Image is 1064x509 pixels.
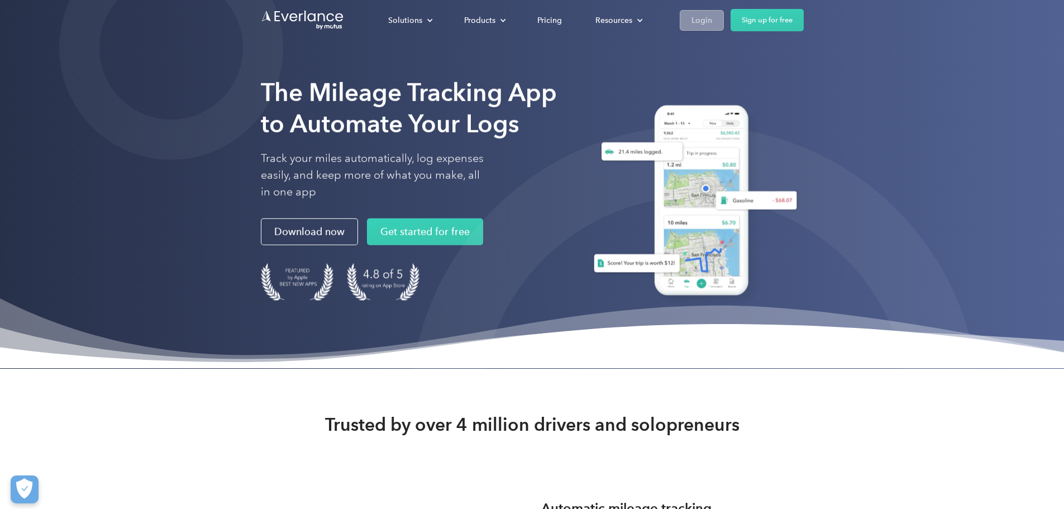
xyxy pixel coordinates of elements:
[580,97,804,308] img: Everlance, mileage tracker app, expense tracking app
[731,9,804,31] a: Sign up for free
[261,150,484,201] p: Track your miles automatically, log expenses easily, and keep more of what you make, all in one app
[325,413,739,436] strong: Trusted by over 4 million drivers and solopreneurs
[453,11,515,30] div: Products
[464,13,495,27] div: Products
[261,78,557,139] strong: The Mileage Tracking App to Automate Your Logs
[537,13,562,27] div: Pricing
[388,13,422,27] div: Solutions
[691,13,712,27] div: Login
[584,11,652,30] div: Resources
[261,263,333,301] img: Badge for Featured by Apple Best New Apps
[526,11,573,30] a: Pricing
[11,475,39,503] button: Cookies Settings
[261,9,345,31] a: Go to homepage
[367,218,483,245] a: Get started for free
[680,10,724,31] a: Login
[347,263,419,301] img: 4.9 out of 5 stars on the app store
[261,218,358,245] a: Download now
[377,11,442,30] div: Solutions
[595,13,632,27] div: Resources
